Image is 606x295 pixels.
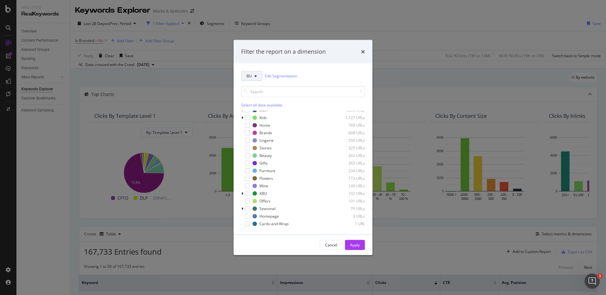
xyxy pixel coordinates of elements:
[350,242,360,248] div: Apply
[334,160,365,166] div: 265 URLs
[259,214,279,219] div: Homepage
[247,73,252,79] span: BU
[259,183,268,189] div: Wine
[361,48,365,56] div: times
[325,242,337,248] div: Cancel
[259,168,276,173] div: Furniture
[234,40,372,255] div: modal
[334,138,365,143] div: 550 URLs
[259,160,268,166] div: Gifts
[334,115,365,120] div: 1,127 URLs
[334,206,365,211] div: 79 URLs
[241,86,365,97] input: Search
[334,176,365,181] div: 173 URLs
[259,176,273,181] div: Flowers
[259,123,270,128] div: Home
[259,145,272,151] div: Stories
[334,183,365,189] div: 149 URLs
[334,214,365,219] div: 3 URLs
[320,240,342,250] button: Cancel
[334,221,365,226] div: 1 URL
[334,168,365,173] div: 234 URLs
[597,274,603,279] span: 1
[334,153,365,158] div: 292 URLs
[334,145,365,151] div: 325 URLs
[334,198,365,204] div: 101 URLs
[334,191,365,196] div: 102 URLs
[265,73,297,79] a: Edit Segmentation
[259,198,270,204] div: Offers
[241,71,262,81] button: BU
[259,153,272,158] div: Beauty
[259,130,272,135] div: Brands
[334,130,365,135] div: 608 URLs
[259,206,276,211] div: Seasonal
[259,115,267,120] div: Kids
[259,221,288,226] div: Cards-and-Wrap
[334,123,365,128] div: 769 URLs
[585,274,600,289] iframe: Intercom live chat
[345,240,365,250] button: Apply
[259,138,274,143] div: Lingerie
[241,48,326,56] div: Filter the report on a dimension
[241,102,365,107] div: Select all data available
[259,191,267,196] div: XBU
